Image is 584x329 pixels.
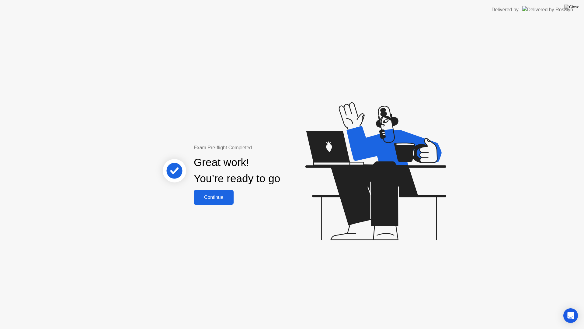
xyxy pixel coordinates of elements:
div: Continue [196,195,232,200]
button: Continue [194,190,234,205]
div: Exam Pre-flight Completed [194,144,319,151]
img: Delivered by Rosalyn [522,6,573,13]
div: Delivered by [492,6,519,13]
div: Open Intercom Messenger [563,308,578,323]
div: Great work! You’re ready to go [194,154,280,187]
img: Close [564,5,579,9]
